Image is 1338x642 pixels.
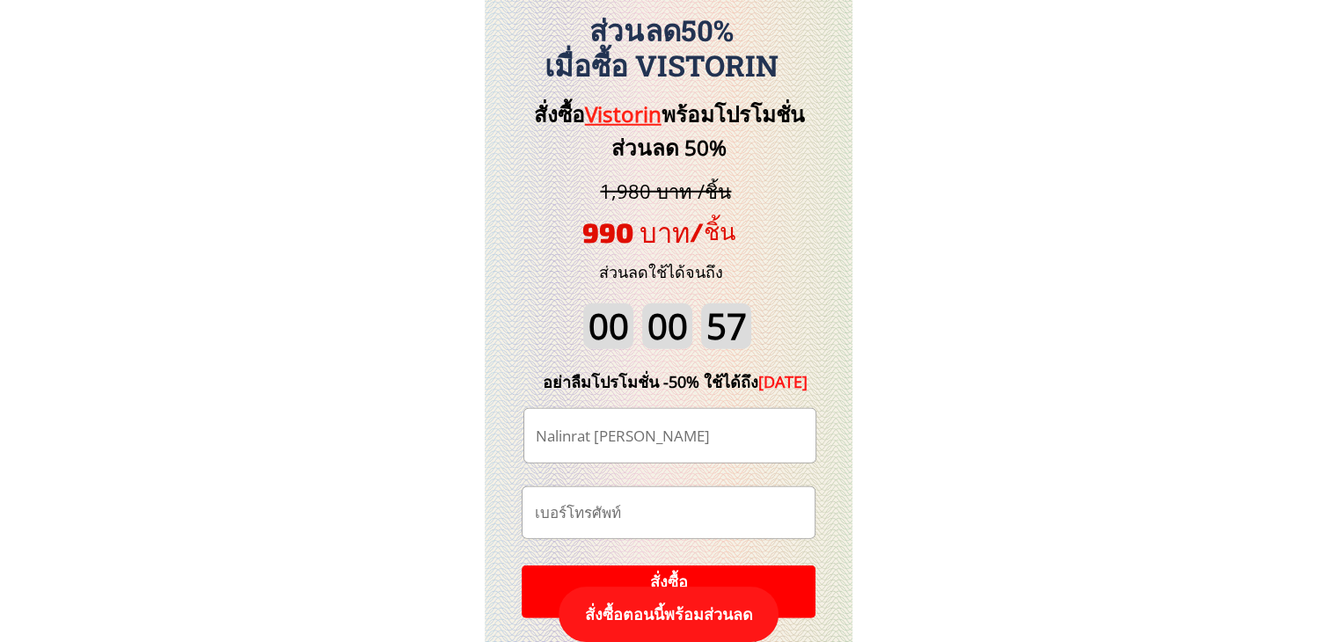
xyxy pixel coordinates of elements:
p: สั่งซื้อ พร้อมรับข้อเสนอพิเศษ [522,565,815,618]
span: 990 บาท [582,215,690,248]
p: สั่งซื้อตอนนี้พร้อมส่วนลด [559,587,779,642]
span: Vistorin [585,99,662,128]
input: ชื่อ-นามสกุล [531,409,808,463]
span: /ชิ้น [690,216,735,244]
div: อย่าลืมโปรโมชั่น -50% ใช้ได้ถึง [516,369,835,395]
span: 1,980 บาท /ชิ้น [600,178,731,204]
h3: ส่วนลด50% เมื่อซื้อ Vistorin [475,13,848,83]
h3: สั่งซื้อ พร้อมโปรโมชั่นส่วนลด 50% [504,98,834,165]
span: [DATE] [758,371,808,392]
h3: ส่วนลดใช้ได้จนถึง [575,259,747,285]
input: เบอร์โทรศัพท์ [530,487,807,538]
